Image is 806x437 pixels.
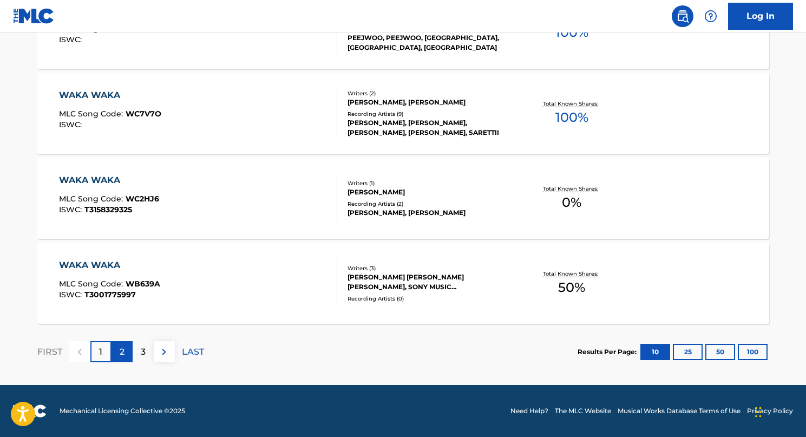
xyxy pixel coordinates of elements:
[348,97,511,107] div: [PERSON_NAME], [PERSON_NAME]
[59,205,84,214] span: ISWC :
[37,158,769,239] a: WAKA WAKAMLC Song Code:WC2HJ6ISWC:T3158329325Writers (1)[PERSON_NAME]Recording Artists (2)[PERSON...
[348,200,511,208] div: Recording Artists ( 2 )
[705,344,735,360] button: 50
[348,118,511,138] div: [PERSON_NAME], [PERSON_NAME], [PERSON_NAME], [PERSON_NAME], SARETTII
[13,405,47,418] img: logo
[676,10,689,23] img: search
[700,5,722,27] div: Help
[348,208,511,218] div: [PERSON_NAME], [PERSON_NAME]
[141,345,146,358] p: 3
[126,279,160,289] span: WB639A
[348,272,511,292] div: [PERSON_NAME] [PERSON_NAME] [PERSON_NAME], SONY MUSIC ENTERTAINMENT INDIA PRIVATE LIMITED
[59,174,159,187] div: WAKA WAKA
[543,185,601,193] p: Total Known Shares:
[562,193,581,212] span: 0 %
[728,3,793,30] a: Log In
[618,406,741,416] a: Musical Works Database Terms of Use
[60,406,185,416] span: Mechanical Licensing Collective © 2025
[59,120,84,129] span: ISWC :
[755,396,762,428] div: Drag
[672,5,693,27] a: Public Search
[59,109,126,119] span: MLC Song Code :
[13,8,55,24] img: MLC Logo
[59,194,126,204] span: MLC Song Code :
[348,110,511,118] div: Recording Artists ( 9 )
[673,344,703,360] button: 25
[59,290,84,299] span: ISWC :
[348,89,511,97] div: Writers ( 2 )
[59,259,160,272] div: WAKA WAKA
[348,187,511,197] div: [PERSON_NAME]
[558,278,585,297] span: 50 %
[738,344,768,360] button: 100
[37,345,62,358] p: FIRST
[126,109,161,119] span: WC7V7O
[555,406,611,416] a: The MLC Website
[37,73,769,154] a: WAKA WAKAMLC Song Code:WC7V7OISWC:Writers (2)[PERSON_NAME], [PERSON_NAME]Recording Artists (9)[PE...
[126,194,159,204] span: WC2HJ6
[158,345,171,358] img: right
[120,345,124,358] p: 2
[543,270,601,278] p: Total Known Shares:
[37,243,769,324] a: WAKA WAKAMLC Song Code:WB639AISWC:T3001775997Writers (3)[PERSON_NAME] [PERSON_NAME] [PERSON_NAME]...
[84,290,136,299] span: T3001775997
[578,347,639,357] p: Results Per Page:
[348,295,511,303] div: Recording Artists ( 0 )
[704,10,717,23] img: help
[747,406,793,416] a: Privacy Policy
[84,205,132,214] span: T3158329325
[752,385,806,437] iframe: Chat Widget
[348,33,511,53] div: PEEJWOO, PEEJWOO, [GEOGRAPHIC_DATA], [GEOGRAPHIC_DATA], [GEOGRAPHIC_DATA]
[555,108,588,127] span: 100 %
[59,89,161,102] div: WAKA WAKA
[59,35,84,44] span: ISWC :
[543,100,601,108] p: Total Known Shares:
[640,344,670,360] button: 10
[510,406,548,416] a: Need Help?
[59,279,126,289] span: MLC Song Code :
[182,345,204,358] p: LAST
[348,179,511,187] div: Writers ( 1 )
[99,345,102,358] p: 1
[348,264,511,272] div: Writers ( 3 )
